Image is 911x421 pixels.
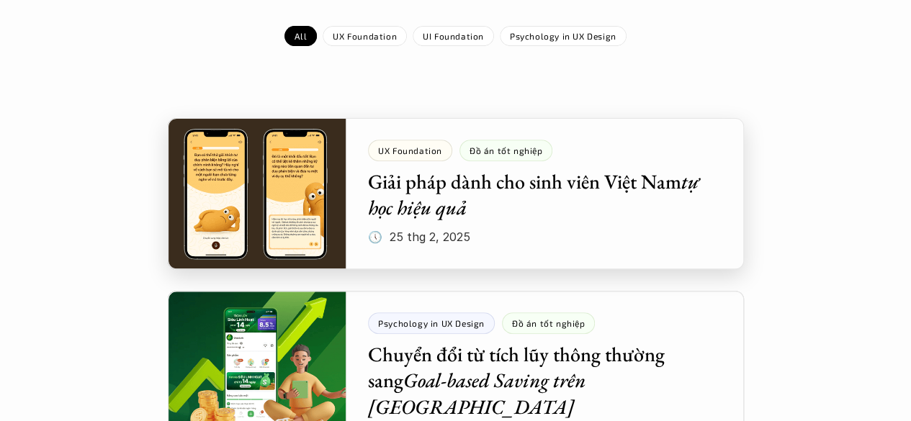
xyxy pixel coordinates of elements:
[423,31,484,41] p: UI Foundation
[413,26,494,46] a: UI Foundation
[500,26,627,46] a: Psychology in UX Design
[295,31,307,41] p: All
[323,26,407,46] a: UX Foundation
[510,31,616,41] p: Psychology in UX Design
[168,118,744,269] a: UX FoundationĐồ án tốt nghiệpGiải pháp dành cho sinh viên Việt Namtự học hiệu quả🕔 25 thg 2, 2025
[333,31,397,41] p: UX Foundation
